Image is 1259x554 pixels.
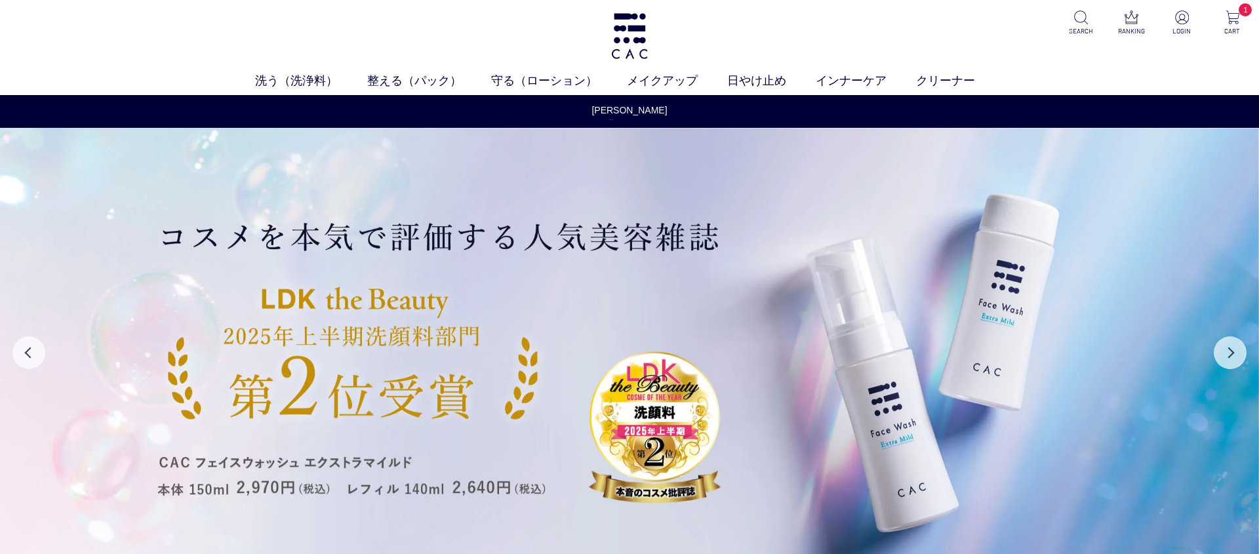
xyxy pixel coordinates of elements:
a: インナーケア [816,72,916,90]
button: Previous [12,336,45,369]
a: RANKING [1115,10,1148,36]
a: 1 CART [1216,10,1249,36]
a: 日やけ止め [727,72,816,90]
p: LOGIN [1166,26,1198,36]
p: SEARCH [1065,26,1097,36]
a: [PERSON_NAME]休業のお知らせ [588,104,671,131]
span: 1 [1239,3,1252,16]
a: LOGIN [1166,10,1198,36]
a: 洗う（洗浄料） [255,72,367,90]
img: logo [609,13,649,59]
a: SEARCH [1065,10,1097,36]
a: 守る（ローション） [491,72,627,90]
a: メイクアップ [627,72,727,90]
p: CART [1216,26,1249,36]
a: 整える（パック） [367,72,491,90]
p: RANKING [1115,26,1148,36]
a: クリーナー [916,72,1005,90]
button: Next [1214,336,1247,369]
